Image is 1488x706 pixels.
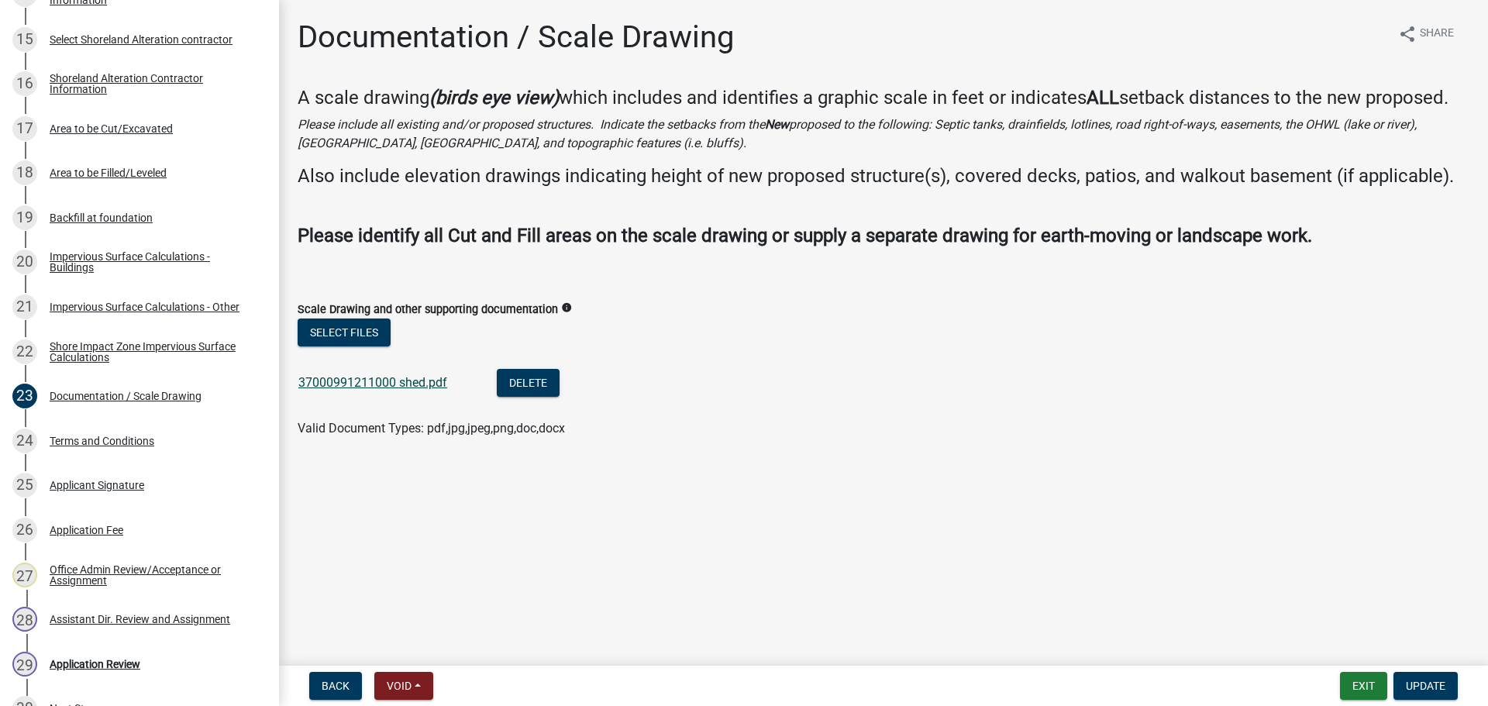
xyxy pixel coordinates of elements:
div: 21 [12,294,37,319]
wm-modal-confirm: Delete Document [497,377,560,391]
i: info [561,302,572,313]
div: Application Fee [50,525,123,536]
button: Update [1393,672,1458,700]
div: 15 [12,27,37,52]
button: shareShare [1386,19,1466,49]
button: Select files [298,319,391,346]
button: Exit [1340,672,1387,700]
span: Back [322,680,350,692]
div: 29 [12,652,37,677]
strong: ALL [1087,87,1119,108]
label: Scale Drawing and other supporting documentation [298,305,558,315]
i: Please include all existing and/or proposed structures. Indicate the setbacks from the proposed t... [298,117,1417,150]
span: Update [1406,680,1445,692]
h1: Documentation / Scale Drawing [298,19,734,56]
div: Area to be Cut/Excavated [50,123,173,134]
button: Back [309,672,362,700]
div: 26 [12,518,37,542]
div: 22 [12,339,37,364]
div: Backfill at foundation [50,212,153,223]
span: Share [1420,25,1454,43]
strong: New [765,117,789,132]
div: Terms and Conditions [50,436,154,446]
div: Impervious Surface Calculations - Other [50,301,239,312]
div: 25 [12,473,37,498]
div: 27 [12,563,37,587]
button: Delete [497,369,560,397]
div: Shoreland Alteration Contractor Information [50,73,254,95]
div: 20 [12,250,37,274]
div: 18 [12,160,37,185]
div: 24 [12,429,37,453]
div: 23 [12,384,37,408]
div: Documentation / Scale Drawing [50,391,201,401]
div: Select Shoreland Alteration contractor [50,34,232,45]
strong: Please identify all Cut and Fill areas on the scale drawing or supply a separate drawing for eart... [298,225,1312,246]
span: Valid Document Types: pdf,jpg,jpeg,png,doc,docx [298,421,565,436]
div: Area to be Filled/Leveled [50,167,167,178]
div: 28 [12,607,37,632]
h4: Also include elevation drawings indicating height of new proposed structure(s), covered decks, pa... [298,165,1469,188]
div: Applicant Signature [50,480,144,491]
div: 19 [12,205,37,230]
h4: A scale drawing which includes and identifies a graphic scale in feet or indicates setback distan... [298,87,1469,109]
div: Impervious Surface Calculations - Buildings [50,251,254,273]
div: Application Review [50,659,140,670]
div: Office Admin Review/Acceptance or Assignment [50,564,254,586]
a: 37000991211000 shed.pdf [298,375,447,390]
button: Void [374,672,433,700]
i: share [1398,25,1417,43]
span: Void [387,680,412,692]
div: Shore Impact Zone Impervious Surface Calculations [50,341,254,363]
div: 16 [12,71,37,96]
div: 17 [12,116,37,141]
div: Assistant Dir. Review and Assignment [50,614,230,625]
strong: (birds eye view) [429,87,559,108]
